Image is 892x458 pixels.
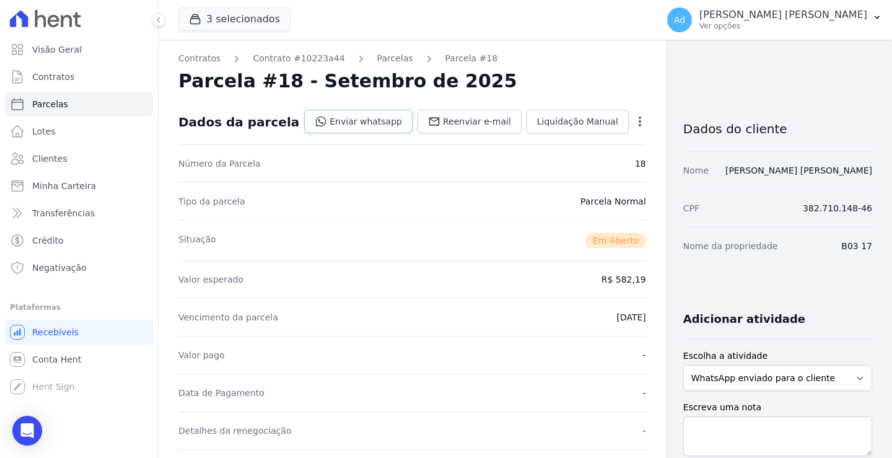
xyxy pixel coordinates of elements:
a: Negativação [5,255,153,280]
span: Conta Hent [32,353,81,366]
p: [PERSON_NAME] [PERSON_NAME] [699,9,867,21]
span: Parcelas [32,98,68,110]
a: Visão Geral [5,37,153,62]
dd: - [643,349,646,361]
span: Contratos [32,71,74,83]
button: 3 selecionados [178,7,291,31]
dt: Número da Parcela [178,157,261,170]
span: Liquidação Manual [537,115,618,128]
div: Plataformas [10,300,148,315]
dd: 18 [635,157,646,170]
a: Contrato #10223a44 [253,52,344,65]
dd: [DATE] [616,311,645,324]
a: Parcelas [377,52,413,65]
a: Contratos [178,52,221,65]
span: Reenviar e-mail [443,115,511,128]
a: Clientes [5,146,153,171]
dt: Valor pago [178,349,225,361]
span: Recebíveis [32,326,79,338]
span: Lotes [32,125,56,138]
dd: 382.710.148-46 [803,202,872,214]
span: Em Aberto [585,233,646,248]
a: Recebíveis [5,320,153,345]
label: Escolha a atividade [683,350,872,363]
button: Ad [PERSON_NAME] [PERSON_NAME] Ver opções [657,2,892,37]
dd: R$ 582,19 [601,273,646,286]
a: Contratos [5,64,153,89]
div: Dados da parcela [178,115,299,130]
a: [PERSON_NAME] [PERSON_NAME] [725,165,872,175]
a: Parcela #18 [445,52,498,65]
p: Ver opções [699,21,867,31]
dd: - [643,387,646,399]
h3: Dados do cliente [683,121,872,136]
nav: Breadcrumb [178,52,646,65]
span: Minha Carteira [32,180,96,192]
dt: Situação [178,233,216,248]
span: Ad [674,15,685,24]
a: Conta Hent [5,347,153,372]
dd: Parcela Normal [580,195,646,208]
a: Crédito [5,228,153,253]
dt: Data de Pagamento [178,387,265,399]
dt: Tipo da parcela [178,195,245,208]
a: Enviar whatsapp [304,110,413,133]
dt: Vencimento da parcela [178,311,278,324]
a: Minha Carteira [5,174,153,198]
a: Transferências [5,201,153,226]
span: Clientes [32,152,67,165]
h2: Parcela #18 - Setembro de 2025 [178,70,517,92]
div: Open Intercom Messenger [12,416,42,446]
dd: B03 17 [841,240,872,252]
dt: Nome da propriedade [683,240,778,252]
span: Crédito [32,234,64,247]
h3: Adicionar atividade [683,312,805,327]
a: Liquidação Manual [527,110,629,133]
dt: Nome [683,164,709,177]
span: Transferências [32,207,95,219]
dt: Valor esperado [178,273,243,286]
dt: CPF [683,202,699,214]
span: Negativação [32,262,87,274]
a: Parcelas [5,92,153,117]
dt: Detalhes da renegociação [178,425,292,437]
dd: - [643,425,646,437]
label: Escreva uma nota [683,401,872,414]
span: Visão Geral [32,43,82,56]
a: Lotes [5,119,153,144]
a: Reenviar e-mail [418,110,522,133]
